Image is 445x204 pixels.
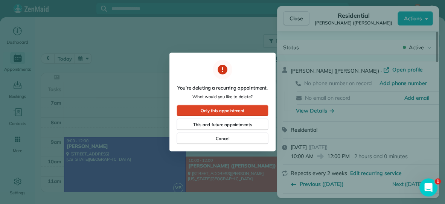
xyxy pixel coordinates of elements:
[419,178,437,196] iframe: Intercom live chat
[216,135,229,142] span: Cancel
[193,122,252,128] span: This and future appointments
[177,132,268,144] button: Cancel
[177,105,268,116] button: Only this appointment
[435,178,441,184] span: 1
[192,94,252,100] span: What would you like to delete?
[201,107,244,113] span: Only this appointment
[177,119,268,130] button: This and future appointments
[177,84,268,91] span: You're deleting a recurring appointment.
